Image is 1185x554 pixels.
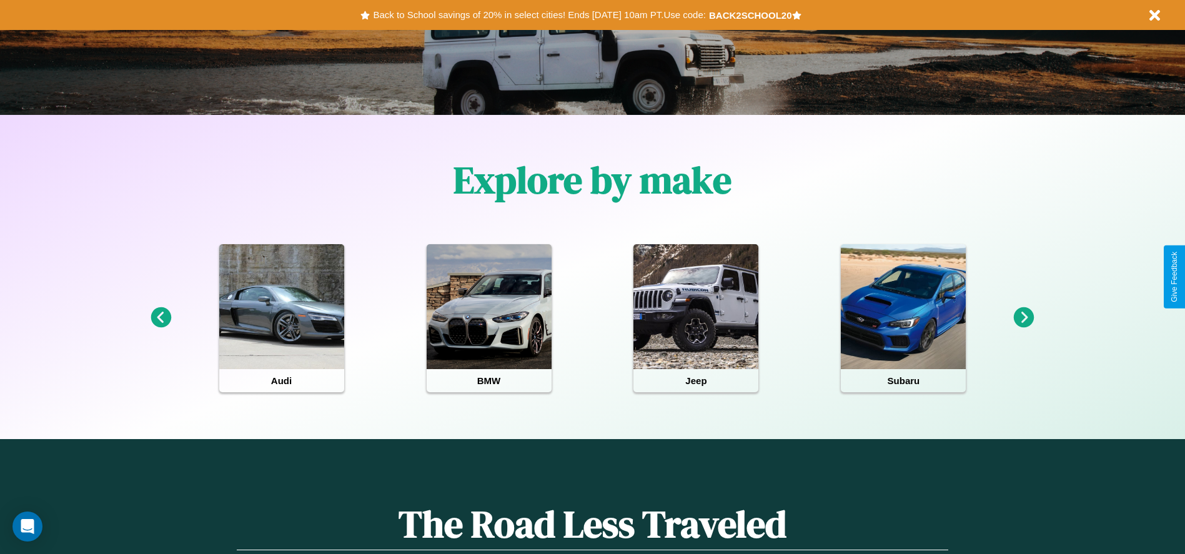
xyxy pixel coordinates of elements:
div: Give Feedback [1170,252,1179,302]
h1: The Road Less Traveled [237,498,948,550]
h4: Audi [219,369,344,392]
h4: BMW [427,369,552,392]
div: Open Intercom Messenger [12,512,42,542]
h4: Jeep [633,369,758,392]
h1: Explore by make [454,154,731,205]
button: Back to School savings of 20% in select cities! Ends [DATE] 10am PT.Use code: [370,6,708,24]
b: BACK2SCHOOL20 [709,10,792,21]
h4: Subaru [841,369,966,392]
